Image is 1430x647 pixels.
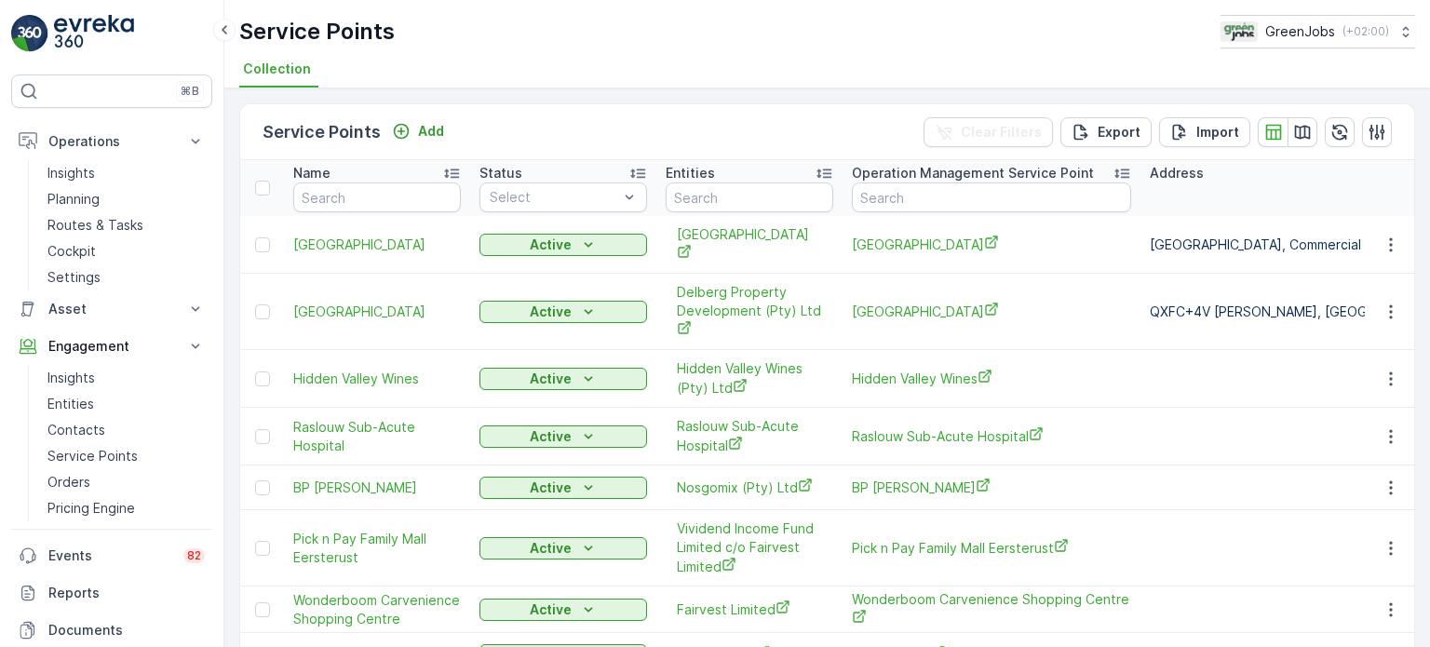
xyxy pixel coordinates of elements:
a: Ellis Park [677,225,822,263]
a: Orders [40,469,212,495]
a: Reports [11,574,212,612]
button: Operations [11,123,212,160]
span: [GEOGRAPHIC_DATA] [677,225,822,263]
p: Active [530,236,572,254]
div: Toggle Row Selected [255,304,270,319]
a: BP Bara [293,479,461,497]
p: Cockpit [47,242,96,261]
button: Active [479,477,647,499]
button: Active [479,368,647,390]
span: Hidden Valley Wines [293,370,461,388]
p: Add [418,122,444,141]
p: Planning [47,190,100,209]
a: Queens Gardens [293,303,461,321]
p: Name [293,164,331,182]
a: Wonderboom Carvenience Shopping Centre [293,591,461,628]
p: Operation Management Service Point [852,164,1094,182]
a: Hidden Valley Wines [852,369,1131,388]
div: Toggle Row Selected [255,371,270,386]
a: Delberg Property Development (Pty) Ltd [677,283,822,340]
button: Active [479,599,647,621]
button: Asset [11,290,212,328]
a: Vividend Income Fund Limited c/o Fairvest Limited [677,519,822,576]
p: Clear Filters [961,123,1042,142]
span: Nosgomix (Pty) Ltd [677,478,822,497]
button: Active [479,301,647,323]
p: Import [1196,123,1239,142]
a: Contacts [40,417,212,443]
span: BP [PERSON_NAME] [852,478,1131,497]
a: Entities [40,391,212,417]
button: Export [1060,117,1152,147]
button: GreenJobs(+02:00) [1221,15,1415,48]
a: Ellis Park [293,236,461,254]
a: Pick n Pay Family Mall Eersterust [293,530,461,567]
a: Raslouw Sub-Acute Hospital [293,418,461,455]
p: Asset [48,300,175,318]
a: Fairvest Limited [677,600,822,619]
span: [GEOGRAPHIC_DATA] [293,303,461,321]
a: Insights [40,365,212,391]
div: Toggle Row Selected [255,429,270,444]
p: ⌘B [181,84,199,99]
p: ( +02:00 ) [1342,24,1389,39]
p: Active [530,303,572,321]
a: Pick n Pay Family Mall Eersterust [852,538,1131,558]
p: Service Points [263,119,381,145]
p: Routes & Tasks [47,216,143,235]
p: Documents [48,621,205,640]
a: Service Points [40,443,212,469]
p: Insights [47,369,95,387]
p: Active [530,600,572,619]
span: [GEOGRAPHIC_DATA] [852,235,1131,254]
p: Service Points [239,17,395,47]
button: Import [1159,117,1250,147]
input: Search [293,182,461,212]
p: Active [530,539,572,558]
span: BP [PERSON_NAME] [293,479,461,497]
div: Toggle Row Selected [255,602,270,617]
p: Address [1150,164,1204,182]
p: GreenJobs [1265,22,1335,41]
a: Queens Gardens [852,302,1131,321]
a: Insights [40,160,212,186]
a: Events82 [11,537,212,574]
p: 82 [187,548,201,563]
p: Reports [48,584,205,602]
a: Routes & Tasks [40,212,212,238]
p: Orders [47,473,90,492]
a: Wonderboom Carvenience Shopping Centre [852,590,1131,628]
span: Collection [243,60,311,78]
a: Hidden Valley Wines (Pty) Ltd [677,359,822,398]
div: Toggle Row Selected [255,541,270,556]
p: Select [490,188,618,207]
button: Clear Filters [924,117,1053,147]
a: Raslouw Sub-Acute Hospital [852,426,1131,446]
input: Search [852,182,1131,212]
div: Toggle Row Selected [255,480,270,495]
span: [GEOGRAPHIC_DATA] [293,236,461,254]
p: Operations [48,132,175,151]
a: Ellis Park [852,235,1131,254]
a: Raslouw Sub-Acute Hospital [677,417,822,455]
p: Export [1098,123,1140,142]
p: Engagement [48,337,175,356]
p: Events [48,546,172,565]
p: Insights [47,164,95,182]
p: Entities [666,164,715,182]
a: Planning [40,186,212,212]
button: Active [479,234,647,256]
input: Search [666,182,833,212]
img: logo_light-DOdMpM7g.png [54,15,134,52]
p: Settings [47,268,101,287]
